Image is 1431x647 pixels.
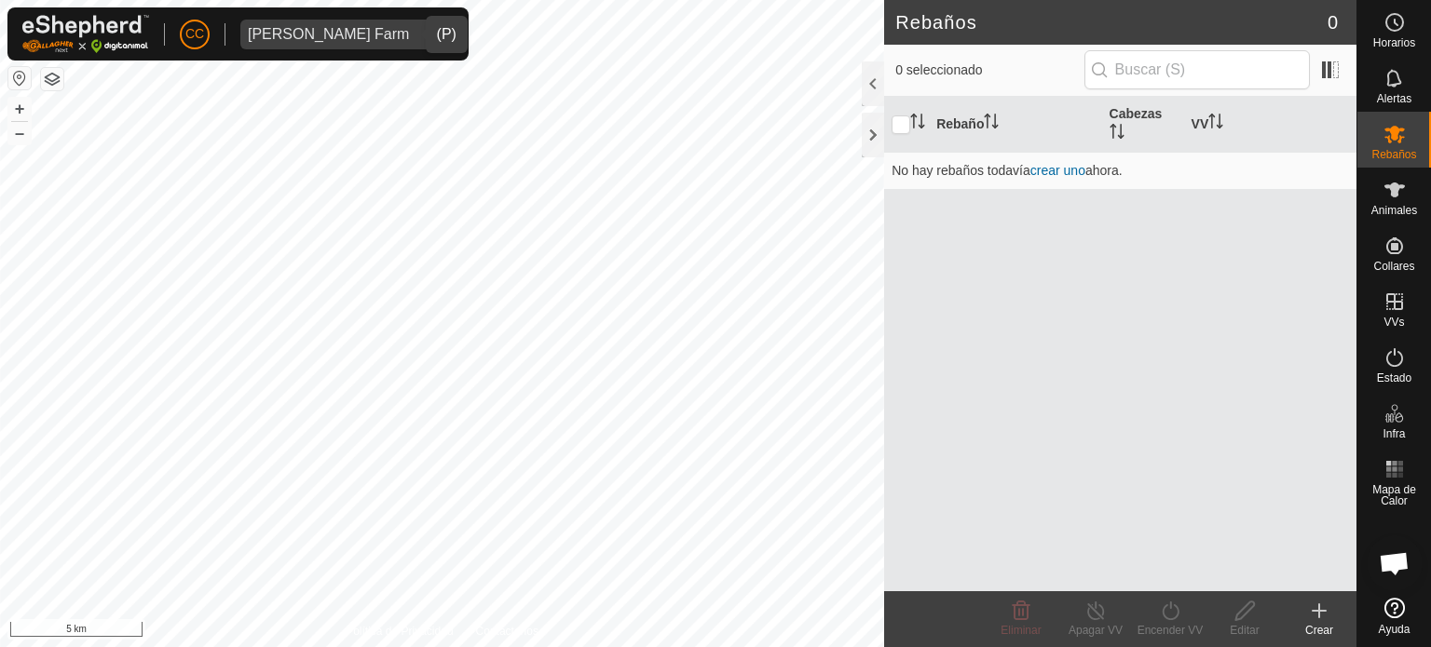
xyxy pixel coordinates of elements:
[1058,622,1133,639] div: Apagar VV
[1110,127,1124,142] p-sorticon: Activar para ordenar
[1379,624,1411,635] span: Ayuda
[1371,205,1417,216] span: Animales
[984,116,999,131] p-sorticon: Activar para ordenar
[895,61,1083,80] span: 0 seleccionado
[8,122,31,144] button: –
[1133,622,1207,639] div: Encender VV
[895,11,1328,34] h2: Rebaños
[1362,484,1426,506] span: Mapa de Calor
[1377,372,1411,384] span: Estado
[1377,93,1411,104] span: Alertas
[1367,535,1423,591] a: Chat abierto
[248,27,409,42] div: [PERSON_NAME] Farm
[1383,428,1405,439] span: Infra
[1282,622,1356,639] div: Crear
[1084,50,1310,89] input: Buscar (S)
[416,20,454,49] div: dropdown trigger
[929,97,1101,153] th: Rebaño
[185,24,204,44] span: CC
[41,68,63,90] button: Capas del Mapa
[240,20,416,49] span: Alarcia Monja Farm
[1207,622,1282,639] div: Editar
[476,623,538,640] a: Contáctenos
[1373,37,1415,48] span: Horarios
[1208,116,1223,131] p-sorticon: Activar para ordenar
[22,15,149,53] img: Logo Gallagher
[1383,317,1404,328] span: VVs
[884,152,1356,189] td: No hay rebaños todavía ahora.
[910,116,925,131] p-sorticon: Activar para ordenar
[1357,590,1431,642] a: Ayuda
[1373,261,1414,272] span: Collares
[1328,8,1338,36] span: 0
[1001,624,1041,637] span: Eliminar
[1184,97,1356,153] th: VV
[1030,163,1085,178] a: crear uno
[1102,97,1184,153] th: Cabezas
[346,623,453,640] a: Política de Privacidad
[8,98,31,120] button: +
[1371,149,1416,160] span: Rebaños
[8,67,31,89] button: Restablecer Mapa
